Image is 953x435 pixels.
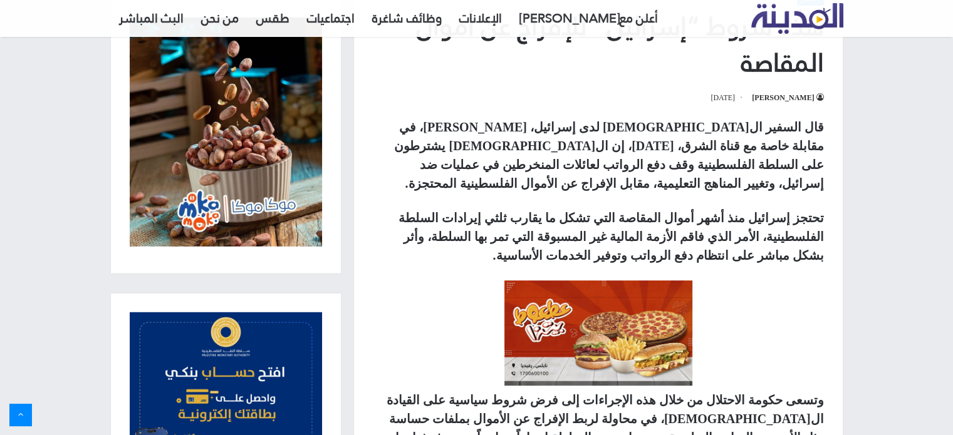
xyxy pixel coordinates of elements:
[398,211,824,262] strong: تحتجز إسرائيل منذ أشهر أموال المقاصة التي تشكل ما يقارب ثلثي إيرادات السلطة الفلسطينية، الأمر الذ...
[751,3,843,34] img: تلفزيون المدينة
[394,120,823,190] strong: قال السفير ال[DEMOGRAPHIC_DATA] لدى إسرائيل، [PERSON_NAME]، في مقابلة خاصة مع قناة الشرق، [DATE]،...
[751,4,843,34] a: تلفزيون المدينة
[711,90,744,105] span: [DATE]
[373,9,824,81] h1: هذه شروط “إسرائيل” للإفراج عن أموال المقاصة
[752,93,823,102] a: [PERSON_NAME]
